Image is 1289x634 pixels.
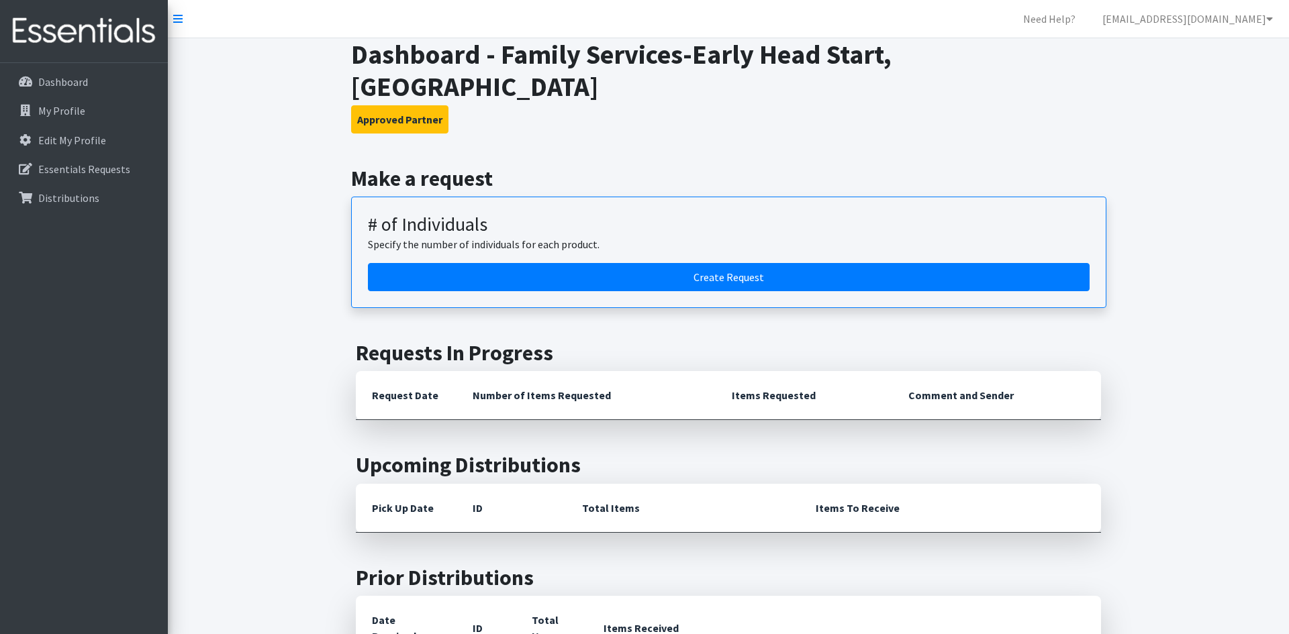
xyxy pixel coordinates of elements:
[566,484,800,533] th: Total Items
[1012,5,1086,32] a: Need Help?
[356,565,1101,590] h2: Prior Distributions
[800,484,1101,533] th: Items To Receive
[38,191,99,205] p: Distributions
[356,452,1101,478] h2: Upcoming Distributions
[5,184,162,211] a: Distributions
[38,75,88,89] p: Dashboard
[368,213,1090,236] h3: # of Individuals
[356,371,457,420] th: Request Date
[351,166,1106,191] h2: Make a request
[5,9,162,54] img: HumanEssentials
[356,340,1101,366] h2: Requests In Progress
[716,371,892,420] th: Items Requested
[892,371,1101,420] th: Comment and Sender
[5,68,162,95] a: Dashboard
[356,484,457,533] th: Pick Up Date
[457,484,566,533] th: ID
[368,236,1090,252] p: Specify the number of individuals for each product.
[38,162,130,176] p: Essentials Requests
[5,156,162,182] a: Essentials Requests
[1092,5,1284,32] a: [EMAIL_ADDRESS][DOMAIN_NAME]
[38,104,85,117] p: My Profile
[351,38,1106,103] h1: Dashboard - Family Services-Early Head Start, [GEOGRAPHIC_DATA]
[5,127,162,154] a: Edit My Profile
[351,105,448,134] button: Approved Partner
[5,97,162,124] a: My Profile
[368,263,1090,291] a: Create a request by number of individuals
[38,134,106,147] p: Edit My Profile
[457,371,716,420] th: Number of Items Requested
